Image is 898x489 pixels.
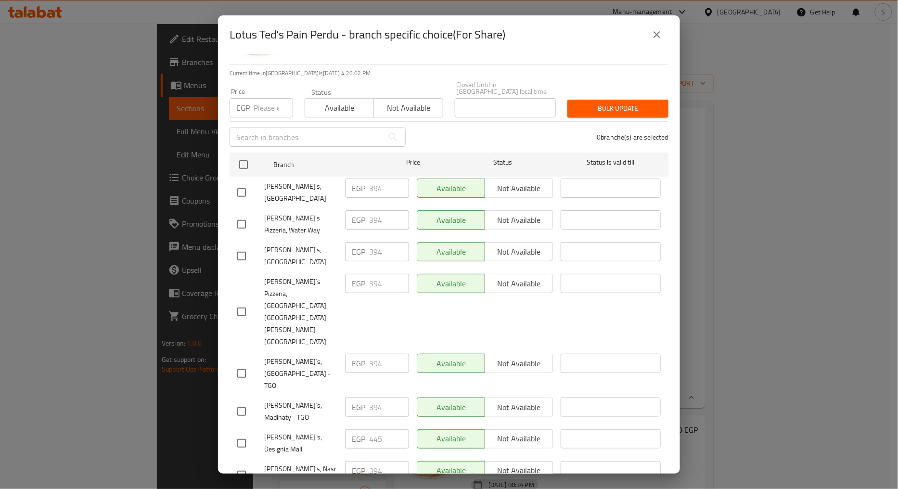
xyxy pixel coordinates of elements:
input: Please enter price [254,98,293,117]
p: EGP [352,214,365,226]
input: Please enter price [369,274,409,293]
input: Please enter price [369,461,409,480]
input: Please enter price [369,398,409,417]
input: Please enter price [369,354,409,373]
span: [PERSON_NAME]`s, Designia Mall [264,431,337,455]
input: Search in branches [230,128,384,147]
span: Bulk update [575,103,661,115]
span: Branch [273,159,373,171]
input: Please enter price [369,242,409,261]
button: close [645,23,668,46]
span: Not available [378,101,439,115]
span: Price [381,156,445,168]
span: [PERSON_NAME]'s Pizzeria, Water Way [264,212,337,236]
p: EGP [352,433,365,445]
input: Please enter price [369,210,409,230]
span: Available [309,101,370,115]
p: EGP [352,246,365,257]
p: 0 branche(s) are selected [597,132,668,142]
p: EGP [352,358,365,369]
input: Please enter price [369,429,409,449]
button: Not available [373,98,443,117]
span: [PERSON_NAME]'s, [GEOGRAPHIC_DATA] [264,180,337,205]
button: Available [305,98,374,117]
p: EGP [352,278,365,289]
p: Current time in [GEOGRAPHIC_DATA] is [DATE] 4:26:02 PM [230,69,668,77]
h2: Lotus Ted's Pain Perdu - branch specific choice(For Share) [230,27,505,42]
p: EGP [352,465,365,476]
p: EGP [236,102,250,114]
span: Status is valid till [561,156,661,168]
span: [PERSON_NAME]`s, [GEOGRAPHIC_DATA] - TGO [264,356,337,392]
span: [PERSON_NAME]'s, Nasr City - [PERSON_NAME] [264,463,337,487]
button: Bulk update [567,100,668,117]
span: [PERSON_NAME]'s, [GEOGRAPHIC_DATA] [264,244,337,268]
input: Please enter price [369,179,409,198]
p: EGP [352,182,365,194]
span: Status [453,156,553,168]
span: [PERSON_NAME]`s, Madinaty - TGO [264,399,337,424]
span: [PERSON_NAME]`s Pizzeria, [GEOGRAPHIC_DATA] [GEOGRAPHIC_DATA][PERSON_NAME][GEOGRAPHIC_DATA] [264,276,337,348]
p: EGP [352,401,365,413]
